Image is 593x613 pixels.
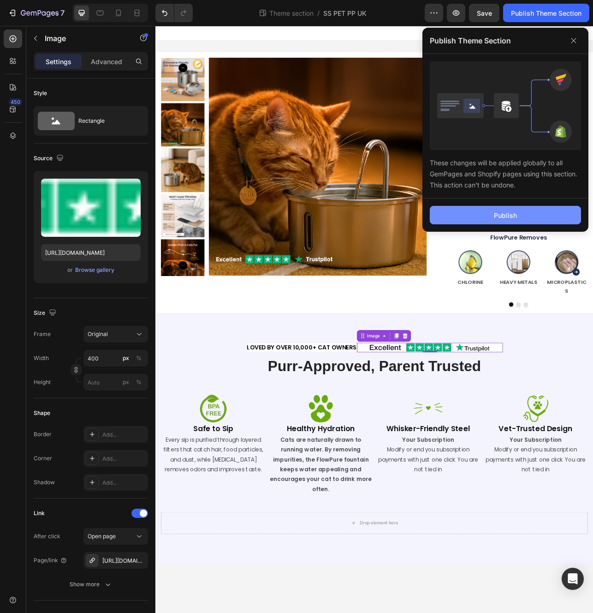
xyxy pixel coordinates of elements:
img: gempages_547265743364817678-2085d822-0036-4a4b-a997-6a0c1a19b267.png [255,401,439,413]
button: px [133,353,144,364]
input: https://example.com/image.jpg [41,244,141,261]
input: px% [83,350,148,367]
img: gempages_547265743364817678-d2ee31b6-96c8-49c3-8efb-9f6fcac89d3e.png [54,465,91,502]
strong: Your Subscription [312,518,377,528]
h2: Purr-Approved, Parent Trusted [7,417,546,443]
div: [URL][DOMAIN_NAME][DOMAIN_NAME] [102,557,146,565]
h1: FlowPaw Cat Filter Fountain [371,70,546,104]
div: Style [34,89,47,97]
button: Save [469,4,499,22]
span: Original [88,330,108,338]
button: % [120,353,131,364]
button: Publish Theme Section [503,4,589,22]
img: gempages_547265743364817678-9f37f1e0-ae2e-4d8b-9170-cfcf6a8fe26b.png [190,465,227,502]
div: Add... [102,455,146,463]
div: Image [266,388,285,396]
label: Frame [34,330,51,338]
div: Out of stock [431,239,487,248]
h2: Vet-Trusted Design [415,502,547,516]
label: Width [34,354,49,362]
iframe: Design area [155,26,593,613]
button: Loox - Rating widget [375,44,467,66]
div: After click [34,532,60,541]
h2: Healthy Hydration [143,502,275,516]
div: Open Intercom Messenger [562,568,584,590]
div: Border [34,430,52,439]
button: Show more [34,576,148,593]
button: % [120,377,131,388]
img: gempages_547265743364817678-82589ca1-9563-40b7-b779-3bae6a8f0e46.png [326,465,363,502]
div: Browse gallery [75,266,114,274]
strong: Your Subscription [448,518,513,528]
div: Add... [102,479,146,487]
div: Publish Theme Section [511,8,581,18]
div: Add... [102,431,146,439]
div: Undo/Redo [155,4,193,22]
p: Settings [46,57,71,66]
span: loved by over 10,000+ CAT OWNERS [115,401,254,412]
span: Built to last forever! [383,170,498,179]
span: If your pet doesn't like it, return it. [383,149,542,167]
strong: Stainless Steel: [383,170,435,179]
span: Open page [88,533,116,540]
button: Browse gallery [75,265,115,275]
div: Publish [494,210,517,220]
button: Dot [465,349,471,355]
p: MICROPLASTICS [494,318,546,341]
h2: Whisker-Friendly Steel [279,502,411,516]
p: Advanced [91,57,122,66]
div: Corner [34,454,52,463]
strong: Try it for 30 days: [383,149,442,158]
p: Modify or end you subscription payments with just one click. You are not tied in [279,529,410,567]
div: Size [34,307,58,319]
div: 450 [9,98,22,106]
span: SS PET PP UK [323,8,367,18]
div: Shape [34,409,50,417]
label: Height [34,378,51,386]
img: gempages_547265743364817678-5d7b4029-f85e-40bc-b10f-e617ec3f3467.svg [371,192,400,220]
span: Theme section [267,8,315,18]
p: HEAVY METALS [433,318,485,330]
input: px% [83,374,148,391]
button: Open page [83,528,148,545]
p: Publish Theme Section [430,35,511,46]
button: Original [83,326,148,343]
img: loox.png [382,49,393,60]
div: Page/link [34,556,67,565]
img: gempages_547265743364817678-d3bcd124-1da8-4236-8180-bf9d9aa4019f.png [380,280,416,317]
p: Modify or end you subscription payments with just one click. You are not tied in [415,529,546,567]
div: Loox - Rating widget [401,49,460,59]
span: Improved health [490,116,544,125]
strong: Cats are naturally drawn to running water. By removing impurities, the FlowPure fountain keeps wa... [144,518,273,590]
button: Dot [447,349,452,355]
div: Link [34,509,45,517]
button: px [133,377,144,388]
button: Dot [456,349,462,355]
span: better hydration= [383,116,490,125]
div: px [123,378,129,386]
span: Prevents stagnant water and keeps it oxygen rich [383,128,534,146]
button: Carousel Next Arrow [524,304,539,319]
button: Out of stock [371,232,546,255]
img: gempages_547265743364817678-4c96824a-3b21-4fe0-ba4b-841b82796bc0.png [440,280,477,317]
img: gempages_547265743364817678-316b0c1a-b4a7-4df2-91e9-5350b6173ffc.png [462,465,499,502]
p: 7 [60,7,65,18]
button: 7 [4,4,69,22]
div: px [123,354,129,362]
span: / [317,8,320,18]
span: "Well researched, well made and promote your pets heath and well-being" [404,202,533,220]
div: Rectangle [78,110,135,132]
span: or [67,264,73,276]
div: Source [34,152,65,165]
p: Image [45,33,123,44]
strong: Fresh Flowing Water: [383,128,454,138]
span: Save [477,9,492,17]
div: Show more [70,580,113,589]
img: gempages_547265743364817678-35aa5bd2-680c-4505-aab9-57638284257d.png [501,280,538,317]
div: % [136,378,142,386]
button: Publish [430,206,581,224]
h2: FlowPure Removes [371,262,546,274]
strong: Vet Recommended Pet Filter! [404,192,513,202]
